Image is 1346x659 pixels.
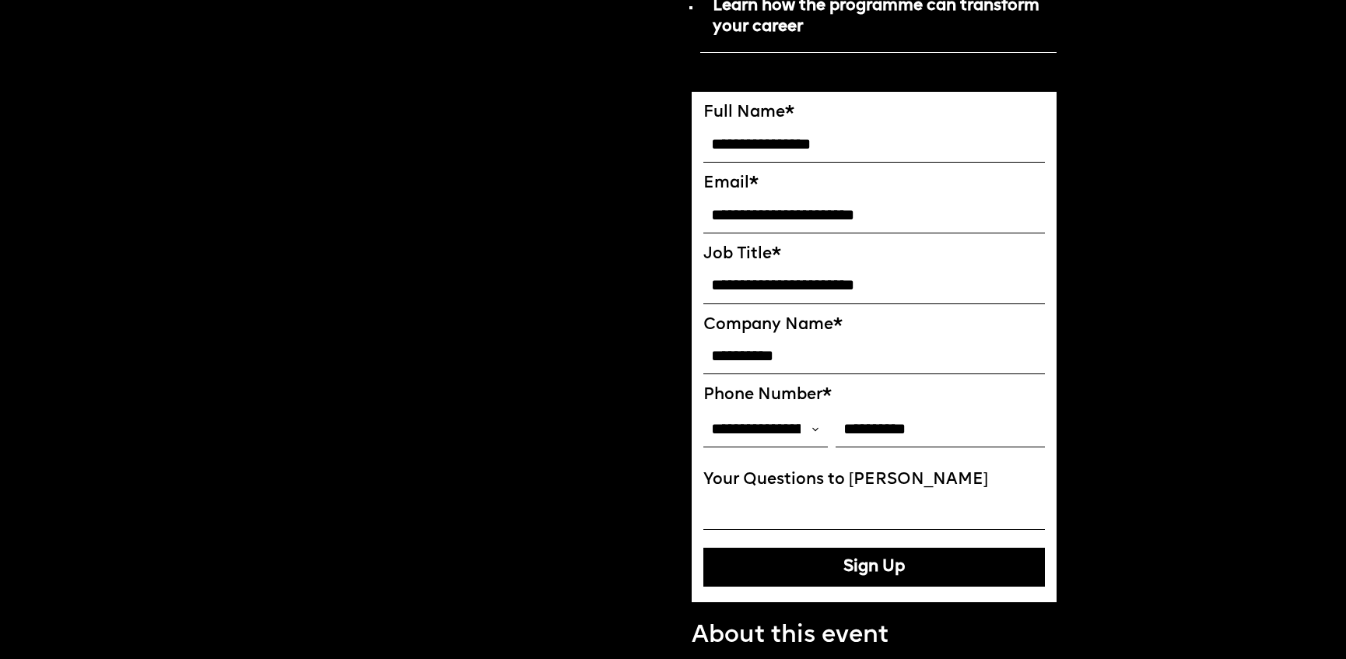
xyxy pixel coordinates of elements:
[703,316,1045,335] label: Company Name
[703,548,1045,587] button: Sign Up
[703,245,1045,265] label: Job Title
[703,174,1045,194] label: Email
[703,386,1045,405] label: Phone Number
[703,103,1045,123] label: Full Name
[692,621,1057,652] p: About this event
[703,471,1045,490] label: Your Questions to [PERSON_NAME]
